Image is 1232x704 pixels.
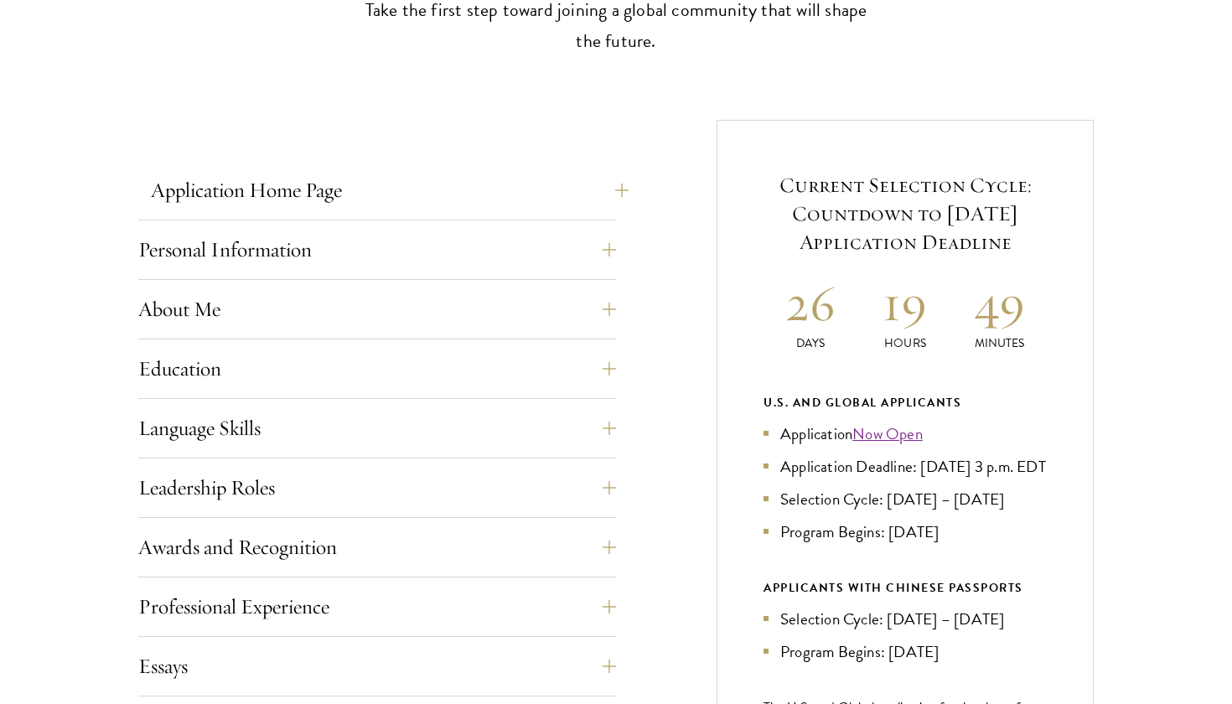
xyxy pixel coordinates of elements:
[764,272,858,334] h2: 26
[764,487,1047,511] li: Selection Cycle: [DATE] – [DATE]
[138,468,616,508] button: Leadership Roles
[764,639,1047,664] li: Program Begins: [DATE]
[858,272,953,334] h2: 19
[764,171,1047,256] h5: Current Selection Cycle: Countdown to [DATE] Application Deadline
[138,230,616,270] button: Personal Information
[138,646,616,686] button: Essays
[952,334,1047,352] p: Minutes
[764,334,858,352] p: Days
[138,587,616,627] button: Professional Experience
[138,527,616,567] button: Awards and Recognition
[764,422,1047,446] li: Application
[858,334,953,352] p: Hours
[151,170,629,210] button: Application Home Page
[764,392,1047,413] div: U.S. and Global Applicants
[852,422,923,446] a: Now Open
[138,408,616,448] button: Language Skills
[138,289,616,329] button: About Me
[952,272,1047,334] h2: 49
[764,520,1047,544] li: Program Begins: [DATE]
[764,454,1047,479] li: Application Deadline: [DATE] 3 p.m. EDT
[764,607,1047,631] li: Selection Cycle: [DATE] – [DATE]
[138,349,616,389] button: Education
[764,577,1047,598] div: APPLICANTS WITH CHINESE PASSPORTS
